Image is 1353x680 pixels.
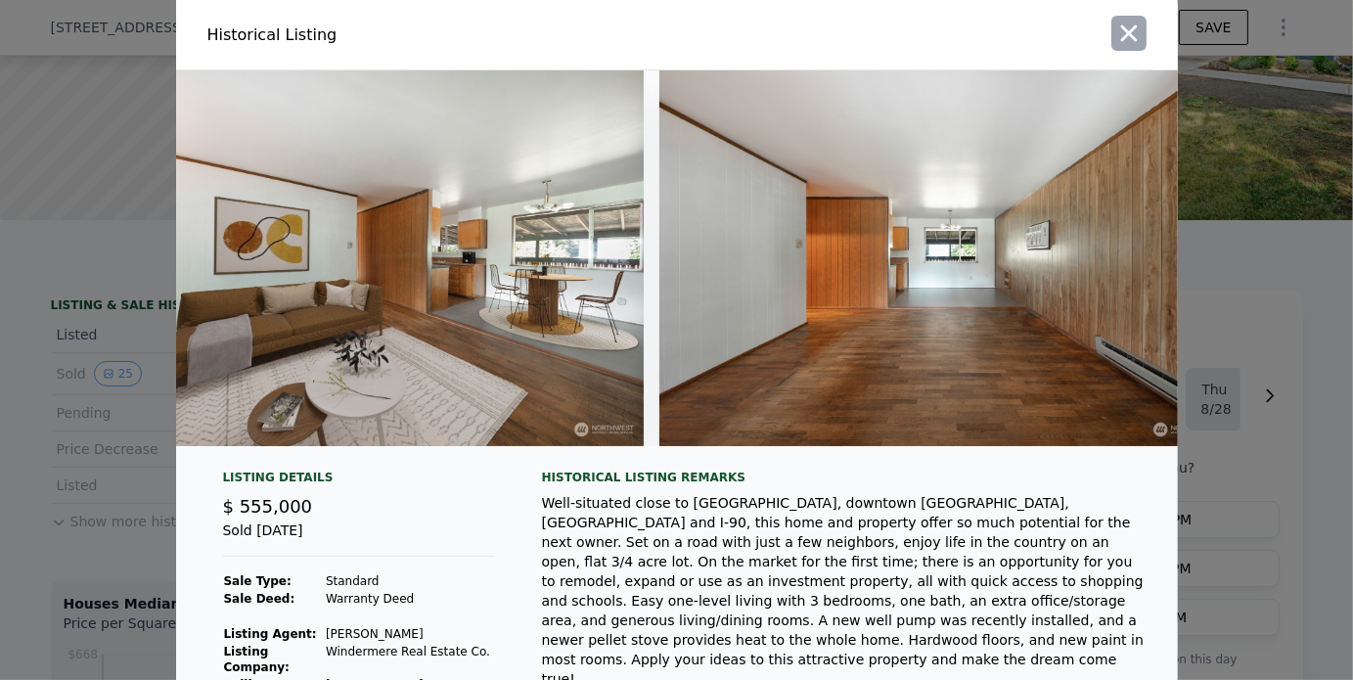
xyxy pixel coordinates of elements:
[542,470,1147,485] div: Historical Listing remarks
[224,645,290,674] strong: Listing Company:
[223,470,495,493] div: Listing Details
[325,643,495,676] td: Windermere Real Estate Co.
[325,625,495,643] td: [PERSON_NAME]
[325,572,495,590] td: Standard
[81,70,645,446] img: Property Img
[223,521,495,557] div: Sold [DATE]
[224,627,317,641] strong: Listing Agent:
[224,574,292,588] strong: Sale Type:
[659,70,1223,446] img: Property Img
[325,590,495,608] td: Warranty Deed
[223,496,313,517] span: $ 555,000
[207,23,669,47] div: Historical Listing
[224,592,295,606] strong: Sale Deed:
